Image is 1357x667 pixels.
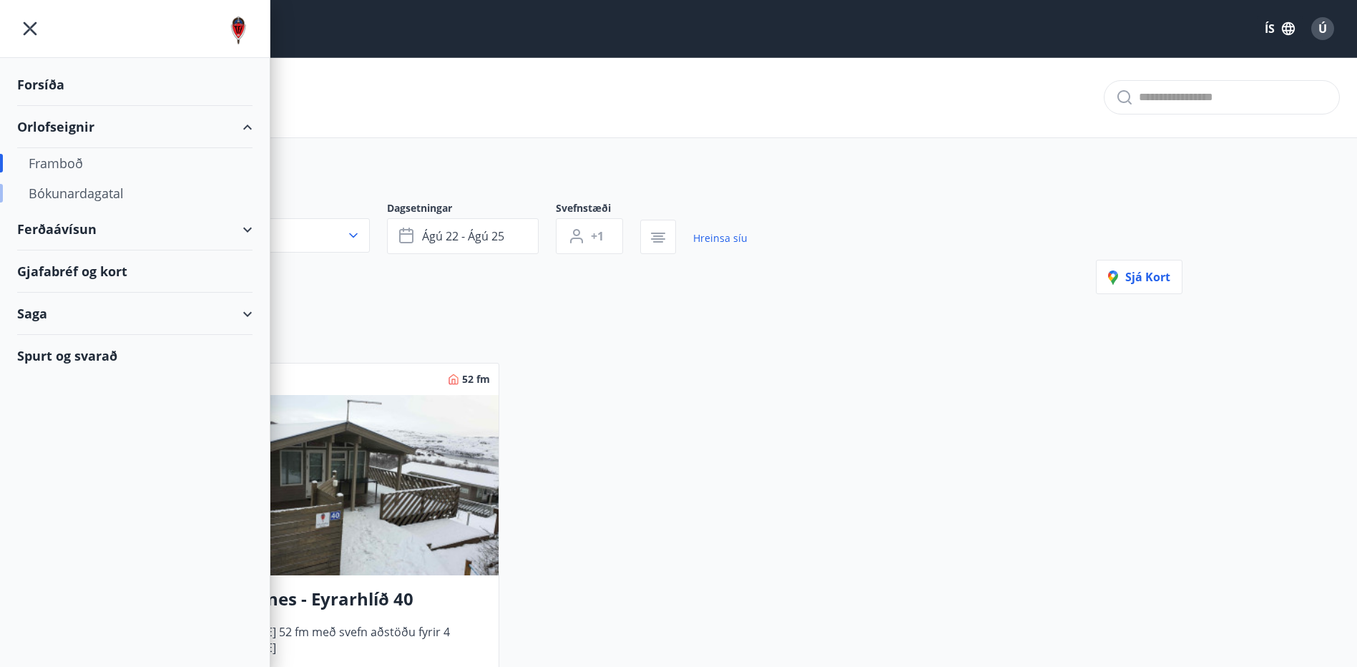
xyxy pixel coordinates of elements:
[175,218,370,253] button: Allt
[556,201,640,218] span: Svefnstæði
[175,201,387,218] span: Svæði
[422,228,504,244] span: ágú 22 - ágú 25
[591,228,604,244] span: +1
[29,148,241,178] div: Framboð
[224,16,253,44] img: union_logo
[1305,11,1340,46] button: Ú
[17,250,253,293] div: Gjafabréf og kort
[17,16,43,42] button: menu
[1108,269,1170,285] span: Sjá kort
[29,178,241,208] div: Bókunardagatal
[1318,21,1327,36] span: Ú
[387,201,556,218] span: Dagsetningar
[387,218,539,254] button: ágú 22 - ágú 25
[556,218,623,254] button: +1
[17,293,253,335] div: Saga
[17,208,253,250] div: Ferðaávísun
[17,64,253,106] div: Forsíða
[17,335,253,376] div: Spurt og svarað
[17,106,253,148] div: Orlofseignir
[187,587,487,613] h3: Munaðarnes - Eyrarhlíð 40
[1257,16,1303,42] button: ÍS
[1096,260,1182,294] button: Sjá kort
[693,223,748,254] a: Hreinsa síu
[462,372,490,386] span: 52 fm
[176,395,499,575] img: Paella dish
